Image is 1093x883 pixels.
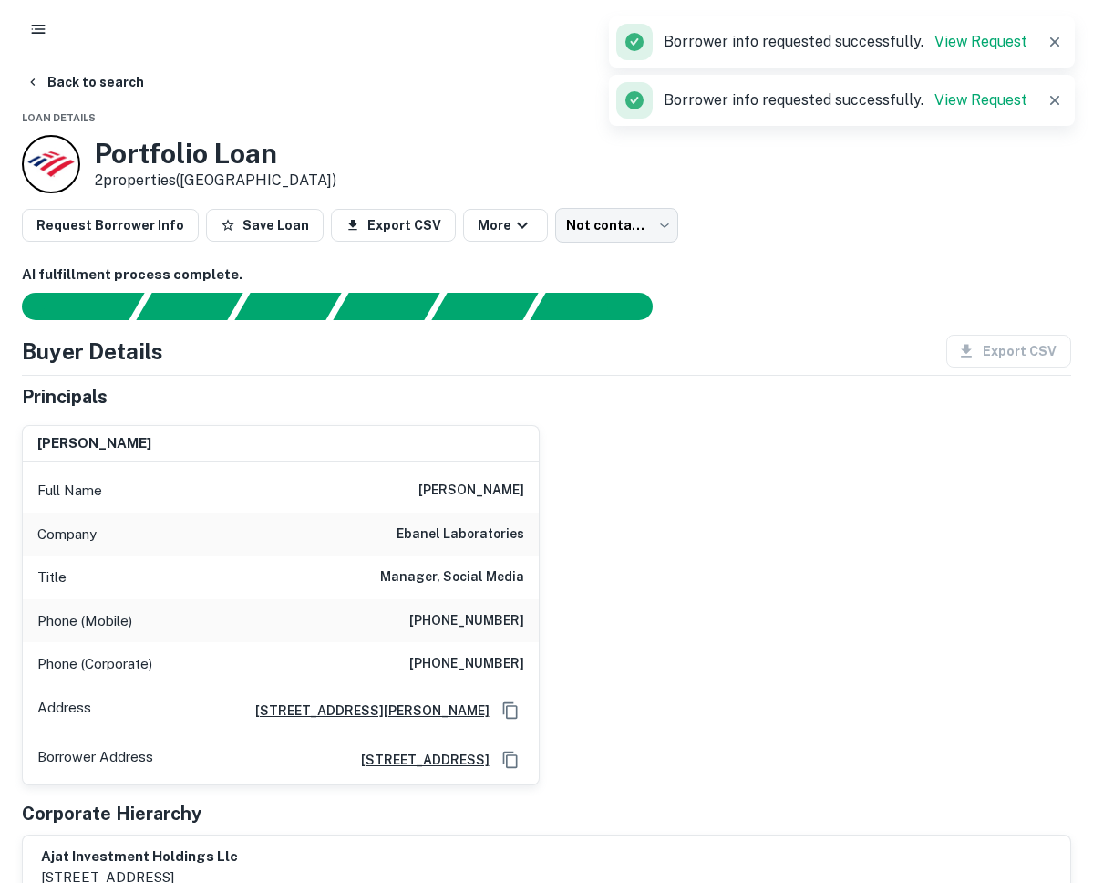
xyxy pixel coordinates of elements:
a: View Request [934,91,1027,109]
div: Documents found, AI parsing details... [234,293,341,320]
p: 2 properties ([GEOGRAPHIC_DATA]) [95,170,336,192]
div: Your request is received and processing... [136,293,242,320]
p: Address [37,697,91,724]
h6: [PERSON_NAME] [37,433,151,454]
button: Back to search [18,66,151,99]
h6: Manager, Social Media [380,566,524,588]
span: Loan Details [22,112,96,123]
a: [STREET_ADDRESS][PERSON_NAME] [241,701,490,721]
p: Phone (Corporate) [37,653,152,675]
button: Export CSV [331,209,456,242]
a: [STREET_ADDRESS] [346,750,490,770]
p: Phone (Mobile) [37,610,132,632]
button: Copy Address [497,746,524,774]
h4: Buyer Details [22,335,163,368]
button: Request Borrower Info [22,209,199,242]
h6: ebanel laboratories [397,524,524,545]
div: Not contacted [555,208,678,243]
h6: [PHONE_NUMBER] [409,653,524,675]
h5: Principals [22,383,108,410]
p: Borrower info requested successfully. [664,31,1027,53]
p: Company [37,524,97,545]
div: Principals found, AI now looking for contact information... [333,293,439,320]
button: Copy Address [497,697,524,724]
div: Principals found, still searching for contact information. This may take time... [431,293,538,320]
a: View Request [934,33,1027,50]
p: Full Name [37,480,102,502]
iframe: Chat Widget [1002,737,1093,825]
h3: Portfolio Loan [95,137,336,170]
h6: [PERSON_NAME] [418,480,524,502]
button: More [463,209,548,242]
h6: [PHONE_NUMBER] [409,610,524,632]
div: AI fulfillment process complete. [531,293,675,320]
h5: Corporate Hierarchy [22,800,201,827]
p: Title [37,566,67,588]
p: Borrower info requested successfully. [664,89,1027,111]
button: Save Loan [206,209,324,242]
h6: ajat investment holdings llc [41,847,238,867]
p: Borrower Address [37,746,153,774]
h6: AI fulfillment process complete. [22,265,1071,286]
